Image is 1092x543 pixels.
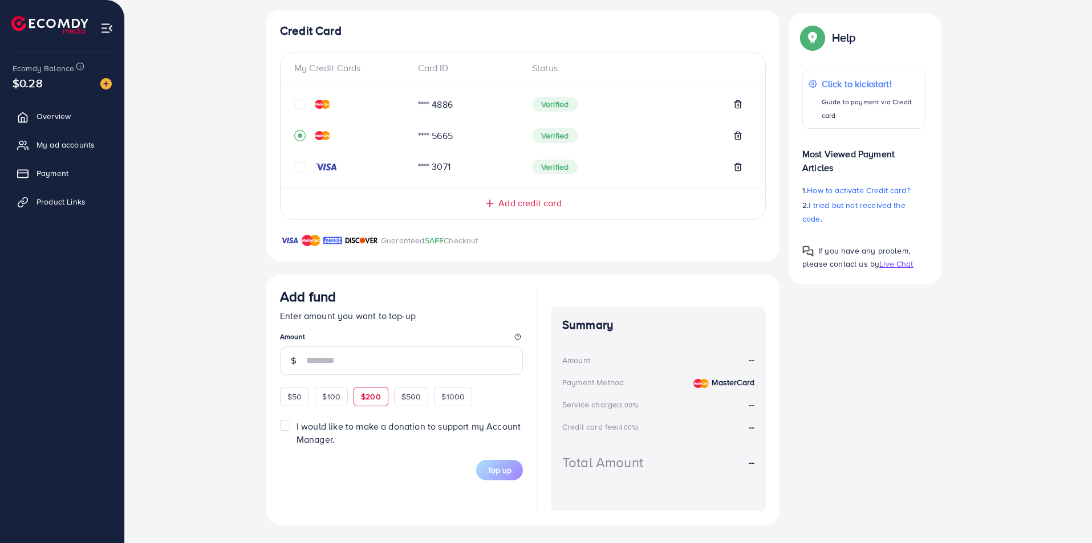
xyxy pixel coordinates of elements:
img: Popup guide [802,27,823,48]
div: Card ID [409,62,523,75]
p: 1. [802,183,925,197]
span: Overview [36,111,71,122]
div: My Credit Cards [294,62,409,75]
span: $100 [322,391,340,402]
iframe: Chat [1044,492,1083,534]
legend: Amount [280,332,523,346]
img: menu [100,22,113,35]
svg: circle [294,161,306,173]
h4: Credit Card [280,24,766,38]
img: credit [315,131,330,140]
button: Top up [476,460,523,480]
span: Top up [488,464,512,476]
img: brand [280,234,299,247]
span: $50 [287,391,302,402]
svg: circle [294,99,306,110]
span: If you have any problem, please contact us by [802,245,910,270]
span: Product Links [36,196,86,207]
strong: MasterCard [712,377,754,388]
img: credit [693,379,709,388]
strong: -- [749,420,754,433]
img: credit [315,162,338,172]
p: 2. [802,198,925,226]
img: Popup guide [802,246,814,257]
p: Most Viewed Payment Articles [802,138,925,174]
div: Payment Method [562,377,624,388]
div: Amount [562,354,590,366]
h3: Add fund [280,288,336,305]
span: SAFE [425,235,444,246]
a: My ad accounts [9,133,116,156]
svg: record circle [294,130,306,141]
span: Ecomdy Balance [13,63,74,74]
p: Guide to payment via Credit card [822,95,919,123]
img: brand [302,234,320,247]
p: Help [832,31,856,44]
span: My ad accounts [36,139,95,150]
strong: -- [749,398,754,411]
span: $0.28 [19,68,36,98]
img: brand [323,234,342,247]
a: Payment [9,162,116,185]
div: Status [523,62,752,75]
p: Click to kickstart! [822,77,919,91]
small: (3.00%) [617,401,639,410]
img: logo [11,16,88,34]
strong: -- [749,353,754,366]
strong: -- [749,456,754,469]
span: I would like to make a donation to support my Account Manager. [297,420,521,446]
img: credit [315,100,330,109]
span: $500 [401,391,421,402]
span: Add credit card [498,197,561,210]
img: image [100,78,112,89]
span: Verified [532,128,578,143]
p: Enter amount you want to top-up [280,309,523,322]
span: Verified [532,160,578,174]
img: brand [345,234,378,247]
h4: Summary [562,318,754,332]
a: Overview [9,105,116,128]
span: $200 [361,391,381,402]
span: Live Chat [879,258,913,270]
span: Verified [532,97,578,112]
span: $1000 [441,391,465,402]
div: Credit card fee [562,421,642,432]
span: Payment [36,168,68,179]
div: Service charge [562,399,642,410]
a: Product Links [9,190,116,213]
div: Total Amount [562,452,643,472]
span: How to activate Credit card? [807,185,910,196]
small: (4.00%) [616,423,638,432]
span: I tried but not received the code. [802,199,906,224]
p: Guaranteed Checkout [381,234,478,247]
